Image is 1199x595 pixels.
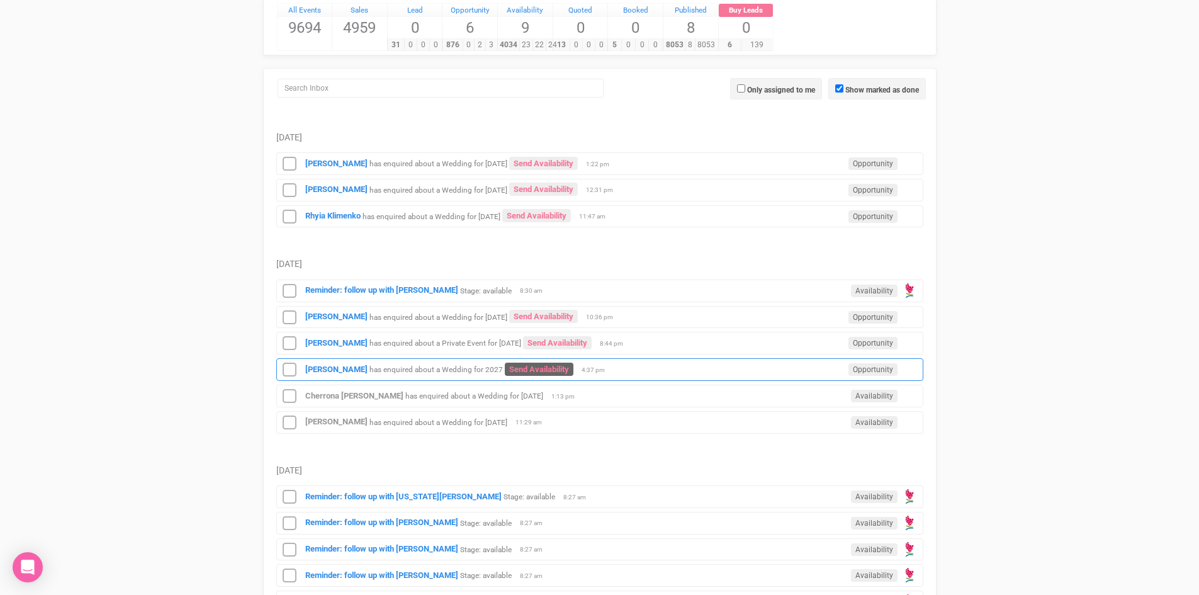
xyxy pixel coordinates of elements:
[515,418,547,427] span: 11:29 am
[848,157,898,170] span: Opportunity
[332,4,387,18] a: Sales
[509,157,578,170] a: Send Availability
[851,285,898,297] span: Availability
[663,4,718,18] a: Published
[278,4,332,18] a: All Events
[586,313,617,322] span: 10:36 pm
[13,552,43,582] div: Open Intercom Messenger
[417,39,430,51] span: 0
[695,39,718,51] span: 8053
[741,39,773,51] span: 139
[509,183,578,196] a: Send Availability
[901,567,918,584] img: open-uri20190322-4-14wp8y4
[607,39,622,51] span: 5
[442,4,497,18] div: Opportunity
[663,39,686,51] span: 8053
[582,366,613,375] span: 4:37 pm
[498,4,553,18] a: Availability
[305,417,368,426] a: [PERSON_NAME]
[553,17,608,38] span: 0
[369,417,507,426] small: has enquired about a Wedding for [DATE]
[305,338,368,348] strong: [PERSON_NAME]
[621,39,636,51] span: 0
[460,545,512,553] small: Stage: available
[848,210,898,223] span: Opportunity
[332,17,387,38] span: 4959
[851,517,898,530] span: Availability
[369,185,507,194] small: has enquired about a Wedding for [DATE]
[429,39,442,51] span: 0
[502,209,571,222] a: Send Availability
[553,4,608,18] div: Quoted
[851,569,898,582] span: Availability
[851,390,898,402] span: Availability
[901,541,918,558] img: open-uri20190322-4-14wp8y4
[586,160,617,169] span: 1:22 pm
[718,39,741,51] span: 6
[608,17,663,38] span: 0
[551,392,583,401] span: 1:13 pm
[498,17,553,38] span: 9
[388,17,442,38] span: 0
[505,363,573,376] a: Send Availability
[520,572,551,581] span: 8:27 am
[278,17,332,38] span: 9694
[442,17,497,38] span: 6
[563,493,595,502] span: 8:27 am
[509,310,578,323] a: Send Availability
[276,259,923,269] h5: [DATE]
[278,79,604,98] input: Search Inbox
[387,39,405,51] span: 31
[305,544,458,553] a: Reminder: follow up with [PERSON_NAME]
[305,492,502,501] a: Reminder: follow up with [US_STATE][PERSON_NAME]
[369,159,507,168] small: has enquired about a Wedding for [DATE]
[851,416,898,429] span: Availability
[485,39,497,51] span: 3
[719,4,774,18] a: Buy Leads
[719,17,774,38] span: 0
[369,339,521,348] small: has enquired about a Private Event for [DATE]
[635,39,650,51] span: 0
[608,4,663,18] div: Booked
[845,84,919,96] label: Show marked as done
[595,39,608,51] span: 0
[388,4,442,18] div: Lead
[520,286,551,295] span: 8:30 am
[532,39,546,51] span: 22
[305,184,368,194] a: [PERSON_NAME]
[305,285,458,295] a: Reminder: follow up with [PERSON_NAME]
[747,84,815,96] label: Only assigned to me
[276,466,923,475] h5: [DATE]
[305,365,368,374] a: [PERSON_NAME]
[851,543,898,556] span: Availability
[520,519,551,528] span: 8:27 am
[405,392,543,400] small: has enquired about a Wedding for [DATE]
[305,312,368,321] a: [PERSON_NAME]
[463,39,475,51] span: 0
[648,39,663,51] span: 0
[305,518,458,527] strong: Reminder: follow up with [PERSON_NAME]
[901,488,918,506] img: open-uri20190322-4-14wp8y4
[363,212,500,220] small: has enquired about a Wedding for [DATE]
[848,337,898,349] span: Opportunity
[600,339,631,348] span: 8:44 pm
[460,518,512,527] small: Stage: available
[305,211,361,220] a: Rhyia Klimenko
[276,133,923,142] h5: [DATE]
[570,39,583,51] span: 0
[369,365,503,374] small: has enquired about a Wedding for 2027
[663,17,718,38] span: 8
[586,186,617,195] span: 12:31 pm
